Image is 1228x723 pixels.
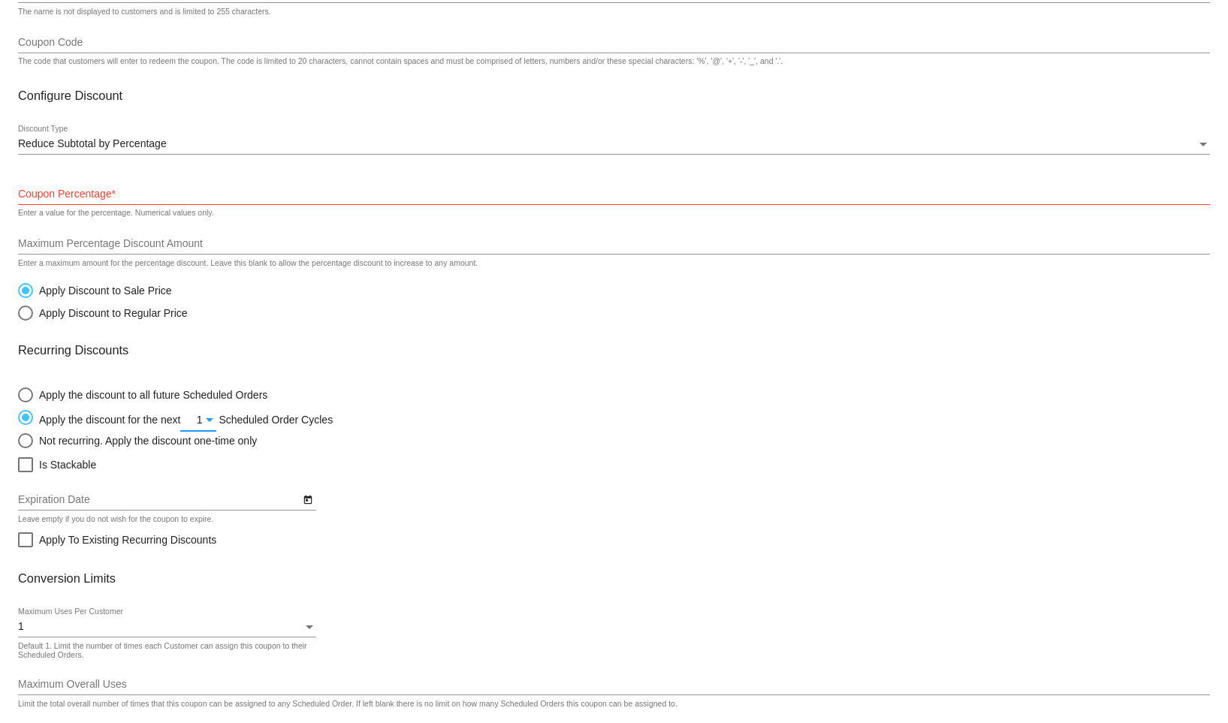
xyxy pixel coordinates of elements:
span: Apply To Existing Recurring Discounts [39,531,216,549]
h3: Conversion Limits [18,571,1210,586]
input: Maximum Overall Uses [18,679,1210,691]
div: Limit the total overall number of times that this coupon can be assigned to any Scheduled Order. ... [18,700,677,709]
mat-select: Discount Type [18,138,1210,150]
div: Leave empty if you do not wish for the coupon to expire. [18,515,213,524]
h3: Recurring Discounts [18,343,1210,357]
div: Apply the discount for the next Scheduled Order Cycles [33,410,433,426]
input: Coupon Percentage [18,188,1210,200]
div: The name is not displayed to customers and is limited to 255 characters. [18,8,271,17]
span: 1 [18,620,24,632]
div: Enter a value for the percentage. Numerical values only. [18,209,214,218]
input: Maximum Percentage Discount Amount [18,238,1210,250]
span: Reduce Subtotal by Percentage [18,137,167,149]
h3: Configure Discount [18,89,1210,103]
button: Open calendar [300,491,316,507]
div: Apply the discount to all future Scheduled Orders [33,389,267,401]
div: Not recurring. Apply the discount one-time only [33,435,257,447]
span: 1 [197,414,203,426]
div: The code that customers will enter to redeem the coupon. The code is limited to 20 characters, ca... [18,57,783,66]
input: Expiration Date [18,494,300,506]
span: Is Stackable [39,456,96,474]
mat-radio-group: Select an option [18,380,433,448]
div: Apply Discount to Regular Price [33,307,188,319]
div: Enter a maximum amount for the percentage discount. Leave this blank to allow the percentage disc... [18,259,478,268]
div: Default 1. Limit the number of times each Customer can assign this coupon to their Scheduled Orders. [18,642,308,660]
div: Apply Discount to Sale Price [33,285,172,297]
mat-radio-group: Select an option [18,276,188,321]
input: Coupon Code [18,37,1210,49]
